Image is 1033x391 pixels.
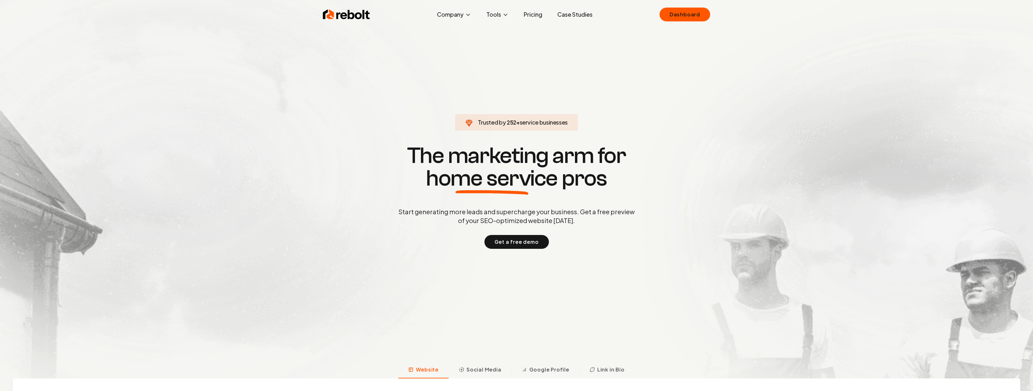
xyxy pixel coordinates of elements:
[323,8,370,21] img: Rebolt Logo
[529,366,569,373] span: Google Profile
[516,119,520,126] span: +
[397,207,636,225] p: Start generating more leads and supercharge your business. Get a free preview of your SEO-optimiz...
[511,362,579,378] button: Google Profile
[507,118,516,127] span: 252
[467,366,501,373] span: Social Media
[449,362,511,378] button: Social Media
[519,8,547,21] a: Pricing
[660,8,710,21] a: Dashboard
[398,362,449,378] button: Website
[481,8,514,21] button: Tools
[597,366,625,373] span: Link in Bio
[366,144,667,190] h1: The marketing arm for pros
[484,235,549,249] button: Get a free demo
[426,167,558,190] span: home service
[579,362,635,378] button: Link in Bio
[552,8,598,21] a: Case Studies
[520,119,568,126] span: service businesses
[416,366,439,373] span: Website
[478,119,506,126] span: Trusted by
[432,8,476,21] button: Company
